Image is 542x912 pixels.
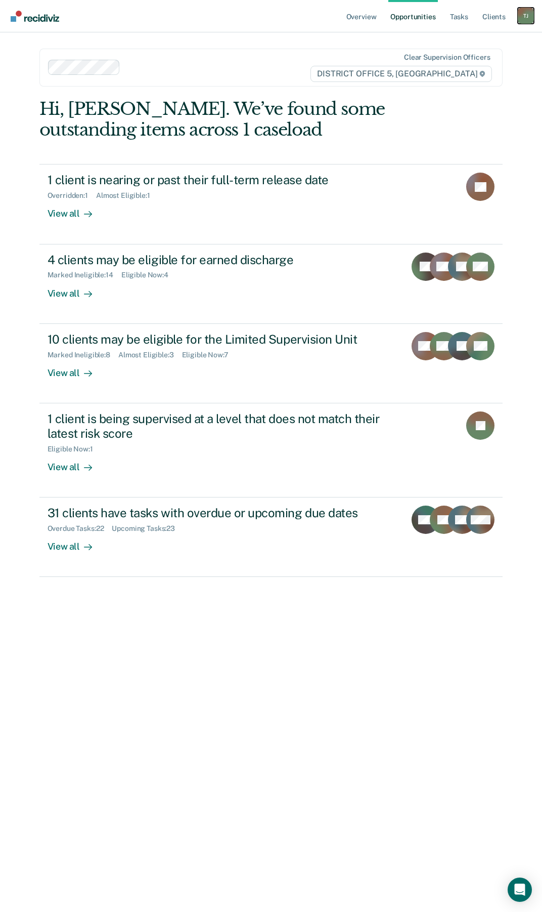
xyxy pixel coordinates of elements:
[518,8,534,24] button: Profile dropdown button
[310,66,492,82] span: DISTRICT OFFICE 5, [GEOGRAPHIC_DATA]
[508,878,532,902] div: Open Intercom Messenger
[121,271,176,279] div: Eligible Now : 4
[39,244,503,324] a: 4 clients may be eligible for earned dischargeMarked Ineligible:14Eligible Now:4View all
[48,279,104,299] div: View all
[11,11,59,22] img: Recidiviz
[48,173,402,187] div: 1 client is nearing or past their full-term release date
[48,351,118,359] div: Marked Ineligible : 8
[48,200,104,220] div: View all
[118,351,182,359] div: Almost Eligible : 3
[518,8,534,24] div: T J
[48,506,398,520] div: 31 clients have tasks with overdue or upcoming due dates
[48,524,112,533] div: Overdue Tasks : 22
[48,191,96,200] div: Overridden : 1
[112,524,183,533] div: Upcoming Tasks : 23
[48,445,101,453] div: Eligible Now : 1
[48,411,402,441] div: 1 client is being supervised at a level that does not match their latest risk score
[48,271,121,279] div: Marked Ineligible : 14
[48,533,104,553] div: View all
[39,403,503,498] a: 1 client is being supervised at a level that does not match their latest risk scoreEligible Now:1...
[48,332,398,347] div: 10 clients may be eligible for the Limited Supervision Unit
[39,99,410,140] div: Hi, [PERSON_NAME]. We’ve found some outstanding items across 1 caseload
[182,351,237,359] div: Eligible Now : 7
[96,191,158,200] div: Almost Eligible : 1
[39,324,503,403] a: 10 clients may be eligible for the Limited Supervision UnitMarked Ineligible:8Almost Eligible:3El...
[48,253,398,267] div: 4 clients may be eligible for earned discharge
[48,453,104,473] div: View all
[39,498,503,577] a: 31 clients have tasks with overdue or upcoming due datesOverdue Tasks:22Upcoming Tasks:23View all
[39,164,503,244] a: 1 client is nearing or past their full-term release dateOverridden:1Almost Eligible:1View all
[404,53,490,62] div: Clear supervision officers
[48,359,104,379] div: View all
